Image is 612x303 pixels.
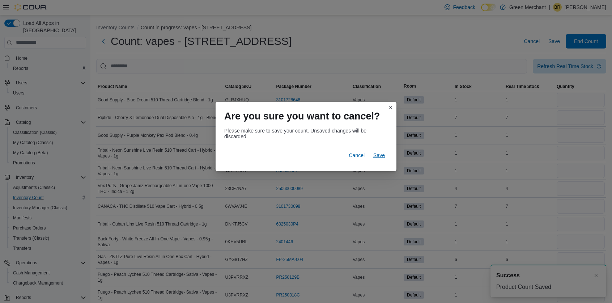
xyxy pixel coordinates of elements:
[349,152,365,159] span: Cancel
[370,148,388,163] button: Save
[346,148,367,163] button: Cancel
[386,103,395,112] button: Closes this modal window
[224,128,388,139] div: Please make sure to save your count. Unsaved changes will be discarded.
[373,152,385,159] span: Save
[224,110,380,122] h1: Are you sure you want to cancel?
